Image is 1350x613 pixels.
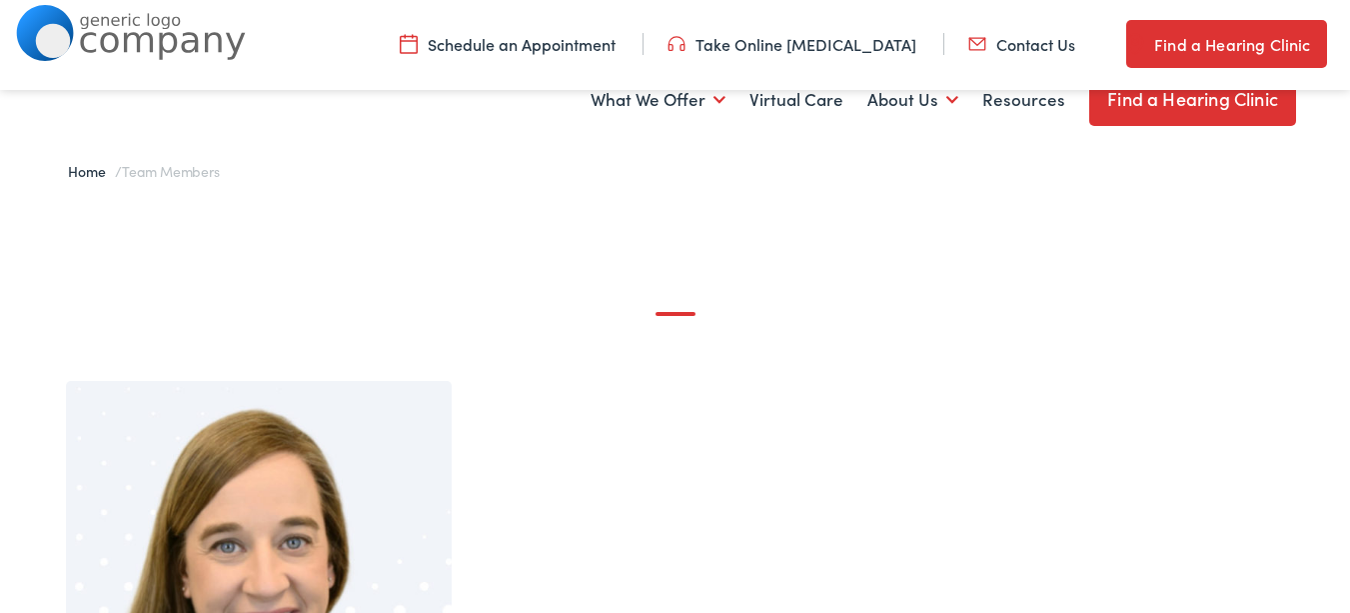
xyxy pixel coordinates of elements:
[668,33,685,55] img: utility icon
[867,63,958,137] a: About Us
[68,161,115,181] a: Home
[968,33,1075,55] a: Contact Us
[668,33,916,55] a: Take Online [MEDICAL_DATA]
[400,33,616,55] a: Schedule an Appointment
[1126,20,1326,68] a: Find a Hearing Clinic
[968,33,986,55] img: utility icon
[1089,72,1296,126] a: Find a Hearing Clinic
[591,63,725,137] a: What We Offer
[68,161,219,181] span: /
[400,33,418,55] img: utility icon
[122,161,219,181] span: Team Members
[1126,32,1144,56] img: utility icon
[749,63,843,137] a: Virtual Care
[982,63,1065,137] a: Resources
